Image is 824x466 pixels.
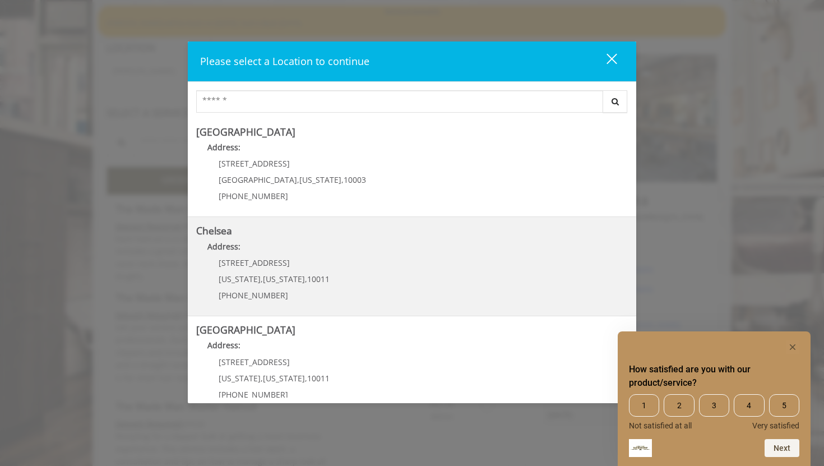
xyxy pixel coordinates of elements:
[196,90,628,118] div: Center Select
[219,158,290,169] span: [STREET_ADDRESS]
[629,394,659,417] span: 1
[786,340,799,354] button: Hide survey
[219,174,297,185] span: [GEOGRAPHIC_DATA]
[307,373,330,384] span: 10011
[629,363,799,390] h2: How satisfied are you with our product/service? Select an option from 1 to 5, with 1 being Not sa...
[629,340,799,457] div: How satisfied are you with our product/service? Select an option from 1 to 5, with 1 being Not sa...
[263,274,305,284] span: [US_STATE]
[699,394,729,417] span: 3
[200,54,369,68] span: Please select a Location to continue
[299,174,341,185] span: [US_STATE]
[261,274,263,284] span: ,
[219,290,288,301] span: [PHONE_NUMBER]
[207,340,240,350] b: Address:
[752,421,799,430] span: Very satisfied
[341,174,344,185] span: ,
[261,373,263,384] span: ,
[344,174,366,185] span: 10003
[219,257,290,268] span: [STREET_ADDRESS]
[196,125,295,139] b: [GEOGRAPHIC_DATA]
[594,53,616,70] div: close dialog
[196,323,295,336] b: [GEOGRAPHIC_DATA]
[297,174,299,185] span: ,
[219,373,261,384] span: [US_STATE]
[219,389,288,400] span: [PHONE_NUMBER]
[263,373,305,384] span: [US_STATE]
[765,439,799,457] button: Next question
[664,394,694,417] span: 2
[219,191,288,201] span: [PHONE_NUMBER]
[219,357,290,367] span: [STREET_ADDRESS]
[196,224,232,237] b: Chelsea
[769,394,799,417] span: 5
[219,274,261,284] span: [US_STATE]
[586,50,624,73] button: close dialog
[629,394,799,430] div: How satisfied are you with our product/service? Select an option from 1 to 5, with 1 being Not sa...
[305,274,307,284] span: ,
[196,90,603,113] input: Search Center
[207,241,240,252] b: Address:
[207,142,240,153] b: Address:
[307,274,330,284] span: 10011
[305,373,307,384] span: ,
[609,98,622,105] i: Search button
[734,394,764,417] span: 4
[629,421,692,430] span: Not satisfied at all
